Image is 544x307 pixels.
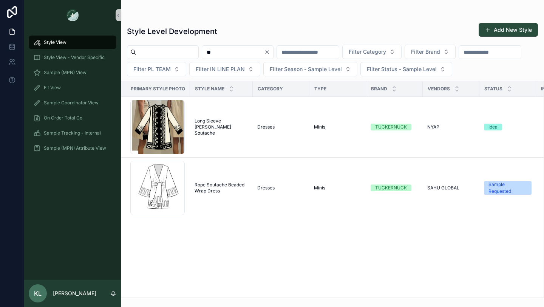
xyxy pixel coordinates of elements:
span: Minis [314,185,325,191]
span: Status [484,86,502,92]
span: SAHU GLOBAL [427,185,459,191]
span: Style View - Vendor Specific [44,54,105,60]
span: Vendors [428,86,450,92]
span: Brand [371,86,387,92]
a: TUCKERNUCK [371,124,418,130]
span: Category [258,86,283,92]
a: Sample Requested [484,181,532,195]
h1: Style Level Development [127,26,217,37]
button: Select Button [360,62,452,76]
button: Select Button [342,45,402,59]
span: Filter Status - Sample Level [367,65,437,73]
span: Sample (MPN) View [44,70,87,76]
a: On Order Total Co [29,111,116,125]
span: Minis [314,124,325,130]
a: SAHU GLOBAL [427,185,475,191]
a: Dresses [257,185,305,191]
span: NYAP [427,124,439,130]
div: scrollable content [24,30,121,165]
button: Select Button [189,62,260,76]
a: Idea [484,124,532,130]
span: Primary Style Photo [131,86,185,92]
button: Select Button [405,45,456,59]
span: Filter PL TEAM [133,65,171,73]
a: Minis [314,124,362,130]
a: NYAP [427,124,475,130]
span: Style Name [195,86,224,92]
span: Filter Season - Sample Level [270,65,342,73]
a: Fit View [29,81,116,95]
a: Minis [314,185,362,191]
span: Filter Brand [411,48,440,56]
span: Dresses [257,124,275,130]
span: Filter Category [349,48,386,56]
button: Clear [264,49,273,55]
span: Sample Coordinator View [44,100,99,106]
span: KL [34,289,42,298]
a: Sample Coordinator View [29,96,116,110]
span: Style View [44,39,66,45]
div: TUCKERNUCK [375,185,407,191]
div: Idea [488,124,498,130]
button: Add New Style [479,23,538,37]
div: TUCKERNUCK [375,124,407,130]
a: Style View - Vendor Specific [29,51,116,64]
img: App logo [66,9,79,21]
a: Sample (MPN) View [29,66,116,79]
a: Sample (MPN) Attribute View [29,141,116,155]
span: On Order Total Co [44,115,82,121]
div: Sample Requested [488,181,527,195]
span: Type [314,86,326,92]
a: Style View [29,36,116,49]
a: Dresses [257,124,305,130]
span: Filter IN LINE PLAN [196,65,245,73]
a: Rope Soutache Beaded Wrap Dress [195,182,248,194]
p: [PERSON_NAME] [53,290,96,297]
span: Sample (MPN) Attribute View [44,145,106,151]
span: Dresses [257,185,275,191]
a: TUCKERNUCK [371,185,418,191]
a: Sample Tracking - Internal [29,126,116,140]
button: Select Button [263,62,357,76]
button: Select Button [127,62,186,76]
span: Sample Tracking - Internal [44,130,101,136]
span: Fit View [44,85,61,91]
a: Long Sleeve [PERSON_NAME] Soutache [195,118,248,136]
